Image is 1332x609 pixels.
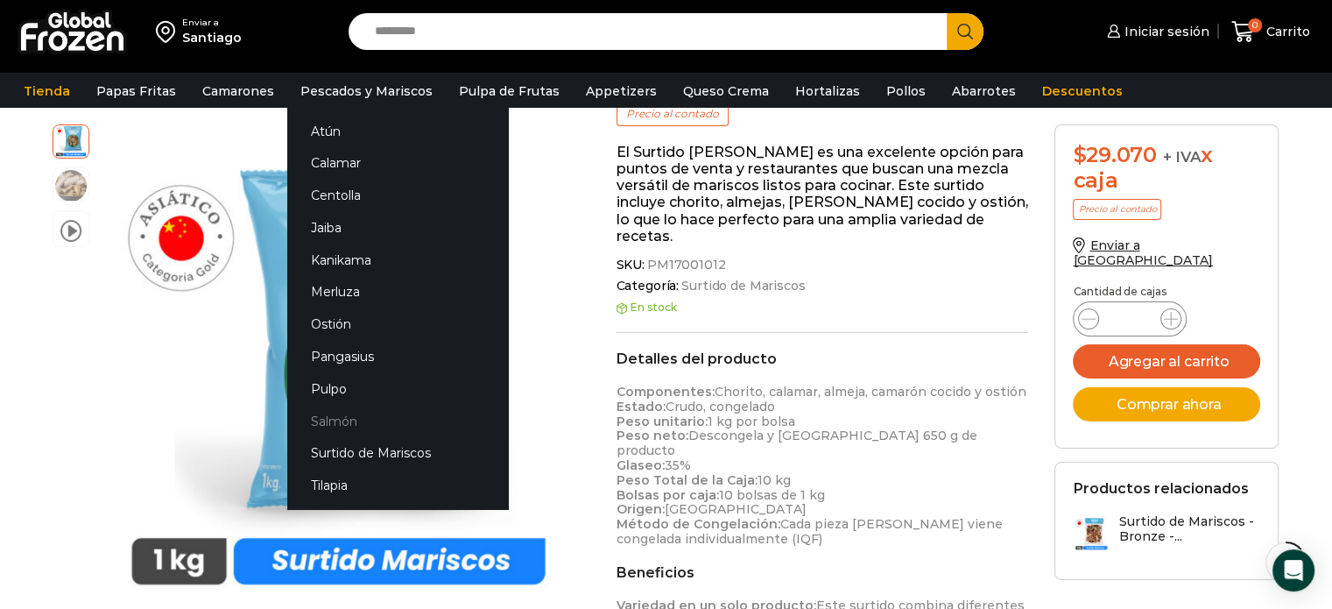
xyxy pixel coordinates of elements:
p: Chorito, calamar, almeja, camarón cocido y ostión Crudo, congelado 1 kg por bolsa Descongela y [G... [617,385,1029,547]
button: Search button [947,13,983,50]
span: $ [1073,142,1086,167]
a: Ostión [287,308,508,341]
a: Atún [287,115,508,147]
a: Appetizers [577,74,666,108]
strong: Glaseo: [617,457,665,473]
a: Enviar a [GEOGRAPHIC_DATA] [1073,237,1213,268]
a: Surtido de Mariscos - Bronze -... [1073,514,1260,552]
div: Enviar a [182,17,242,29]
span: surtido de marisco gold [53,168,88,203]
strong: Componentes: [617,384,715,400]
span: Categoría: [617,279,1029,294]
a: Pulpo [287,372,508,405]
a: Centolla [287,180,508,212]
input: Product quantity [1113,307,1146,331]
a: Kanikama [287,244,508,276]
button: Agregar al carrito [1073,344,1260,379]
a: Iniciar sesión [1103,14,1209,49]
h2: Detalles del producto [617,351,1029,367]
div: Santiago [182,29,242,46]
a: Queso Crema [674,74,778,108]
strong: Estado: [617,399,666,414]
p: Precio al contado [1073,199,1161,220]
a: Pangasius [287,341,508,373]
a: Surtido de Mariscos [287,437,508,470]
a: Pollos [877,74,934,108]
strong: Peso unitario: [617,414,708,429]
a: Hortalizas [786,74,869,108]
p: En stock [617,301,1029,314]
strong: Bolsas por caja: [617,487,719,503]
p: Cantidad de cajas [1073,286,1260,298]
a: Tilapia [287,470,508,502]
span: PM17001012 [645,258,726,273]
span: Iniciar sesión [1120,23,1209,40]
a: Abarrotes [943,74,1025,108]
h3: Surtido de Mariscos - Bronze -... [1118,514,1260,544]
h2: Productos relacionados [1073,480,1248,497]
a: Calamar [287,147,508,180]
div: x caja [1073,143,1260,194]
span: 0 [1248,18,1262,32]
span: SKU: [617,258,1029,273]
a: Pescados y Mariscos [292,74,441,108]
a: Pulpa de Frutas [450,74,568,108]
span: surtido-gold [53,123,88,158]
div: Open Intercom Messenger [1272,549,1314,591]
strong: Origen: [617,501,665,517]
img: address-field-icon.svg [156,17,182,46]
a: Camarones [194,74,283,108]
a: Merluza [287,276,508,308]
a: Surtido de Mariscos [679,279,805,294]
a: Jaiba [287,212,508,244]
a: Descuentos [1033,74,1131,108]
a: Tienda [15,74,79,108]
bdi: 29.070 [1073,142,1156,167]
p: Precio al contado [617,103,729,125]
span: + IVA [1162,148,1201,166]
a: Papas Fritas [88,74,185,108]
h2: Beneficios [617,564,1029,581]
span: Carrito [1262,23,1310,40]
a: Salmón [287,405,508,437]
a: 0 Carrito [1227,11,1314,53]
p: El Surtido [PERSON_NAME] es una excelente opción para puntos de venta y restaurantes que buscan u... [617,144,1029,244]
strong: Método de Congelación: [617,516,780,532]
strong: Peso neto: [617,428,688,443]
strong: Peso Total de la Caja: [617,472,758,488]
button: Comprar ahora [1073,387,1260,421]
